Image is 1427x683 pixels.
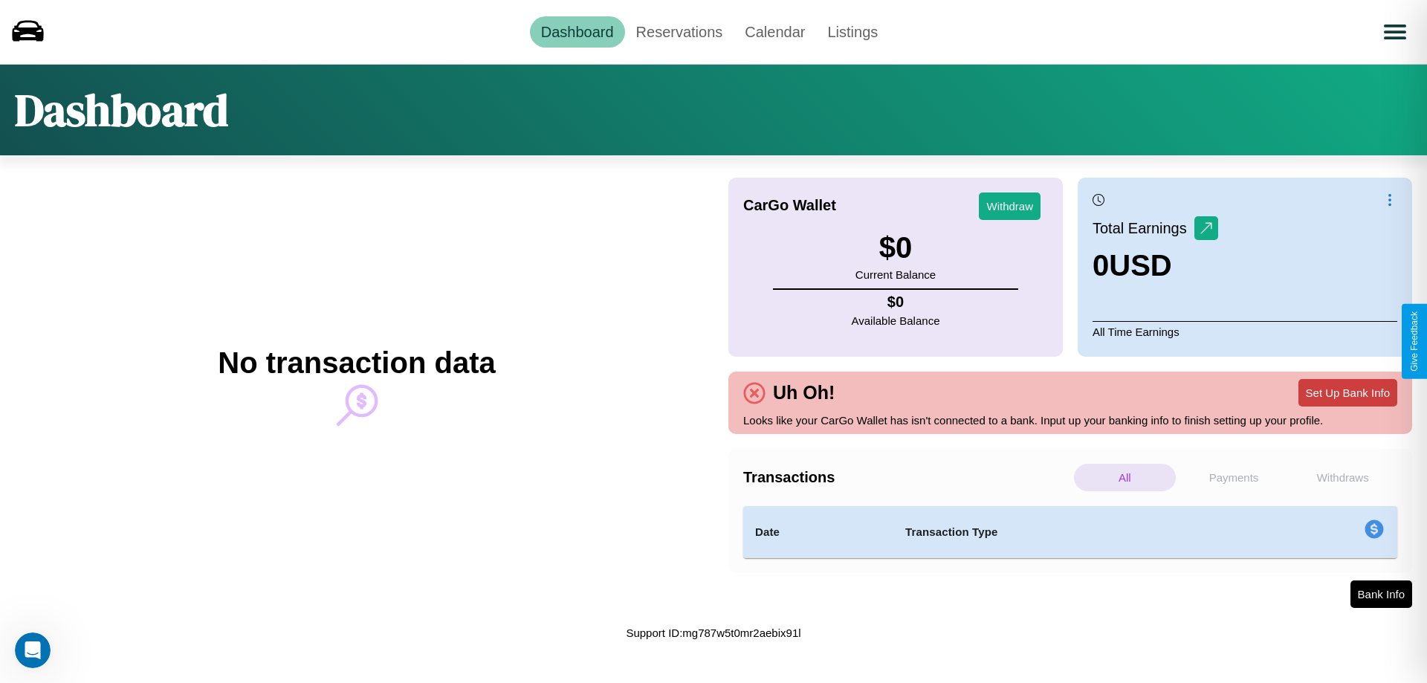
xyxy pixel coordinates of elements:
[218,346,495,380] h2: No transaction data
[979,192,1041,220] button: Withdraw
[743,197,836,214] h4: CarGo Wallet
[1093,249,1218,282] h3: 0 USD
[1298,379,1397,407] button: Set Up Bank Info
[734,16,816,48] a: Calendar
[905,523,1243,541] h4: Transaction Type
[855,231,936,265] h3: $ 0
[1183,464,1285,491] p: Payments
[1074,464,1176,491] p: All
[1093,321,1397,342] p: All Time Earnings
[1292,464,1394,491] p: Withdraws
[1409,311,1420,372] div: Give Feedback
[816,16,889,48] a: Listings
[852,294,940,311] h4: $ 0
[766,382,842,404] h4: Uh Oh!
[15,80,228,140] h1: Dashboard
[15,632,51,668] iframe: Intercom live chat
[743,469,1070,486] h4: Transactions
[852,311,940,331] p: Available Balance
[1374,11,1416,53] button: Open menu
[530,16,625,48] a: Dashboard
[743,506,1397,558] table: simple table
[855,265,936,285] p: Current Balance
[743,410,1397,430] p: Looks like your CarGo Wallet has isn't connected to a bank. Input up your banking info to finish ...
[1350,580,1412,608] button: Bank Info
[626,623,800,643] p: Support ID: mg787w5t0mr2aebix91l
[625,16,734,48] a: Reservations
[1093,215,1194,242] p: Total Earnings
[755,523,881,541] h4: Date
